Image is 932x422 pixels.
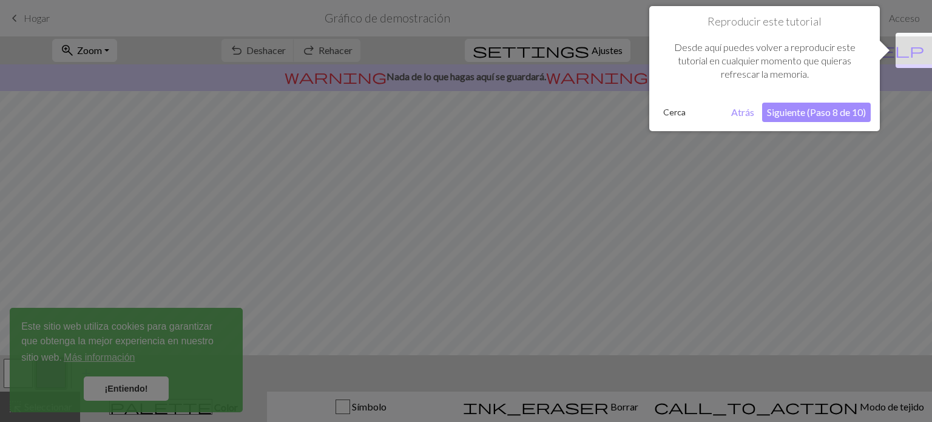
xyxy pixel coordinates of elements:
[658,103,691,121] button: Cerca
[762,103,871,122] button: Siguiente (Paso 8 de 10)
[767,106,866,118] font: Siguiente (Paso 8 de 10)
[658,15,871,29] h1: Reproducir este tutorial
[649,6,880,131] div: Reproducir este tutorial
[731,106,754,118] font: Atrás
[726,103,759,122] button: Atrás
[663,107,686,117] font: Cerca
[707,15,822,28] font: Reproducir este tutorial
[674,41,856,80] font: Desde aquí puedes volver a reproducir este tutorial en cualquier momento que quieras refrescar la...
